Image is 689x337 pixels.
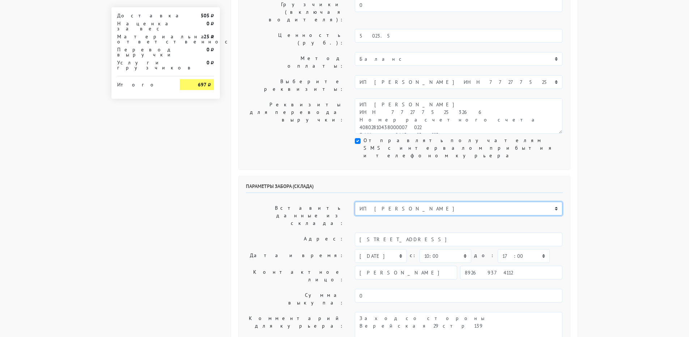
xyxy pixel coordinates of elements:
[198,81,207,88] strong: 697
[241,289,350,309] label: Сумма выкупа:
[241,29,350,49] label: Ценность (руб.):
[246,183,563,193] h6: Параметры забора (склада)
[112,21,175,31] div: Наценка за вес
[355,266,457,280] input: Имя
[201,12,209,19] strong: 505
[460,266,562,280] input: Телефон
[241,249,350,263] label: Дата и время:
[474,249,495,262] label: до:
[112,60,175,70] div: Услуги грузчиков
[112,13,175,18] div: Доставка
[363,137,562,159] label: Отправлять получателям SMS с интервалом прибытия и телефоном курьера
[112,47,175,57] div: Перевод выручки
[207,59,209,66] strong: 0
[207,46,209,53] strong: 0
[117,79,169,87] div: Итого
[241,75,350,95] label: Выберите реквизиты:
[241,52,350,72] label: Метод оплаты:
[355,98,562,134] textarea: ИП [PERSON_NAME] ИНН 772775253266 Номер расчетного счета 40802810438000007022 БИК 044525225
[410,249,417,262] label: c:
[207,20,209,27] strong: 0
[241,98,350,134] label: Реквизиты для перевода выручки:
[112,34,175,44] div: Материальная ответственность
[241,233,350,246] label: Адрес:
[241,202,350,230] label: Вставить данные из склада:
[241,266,350,286] label: Контактное лицо:
[204,33,209,40] strong: 25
